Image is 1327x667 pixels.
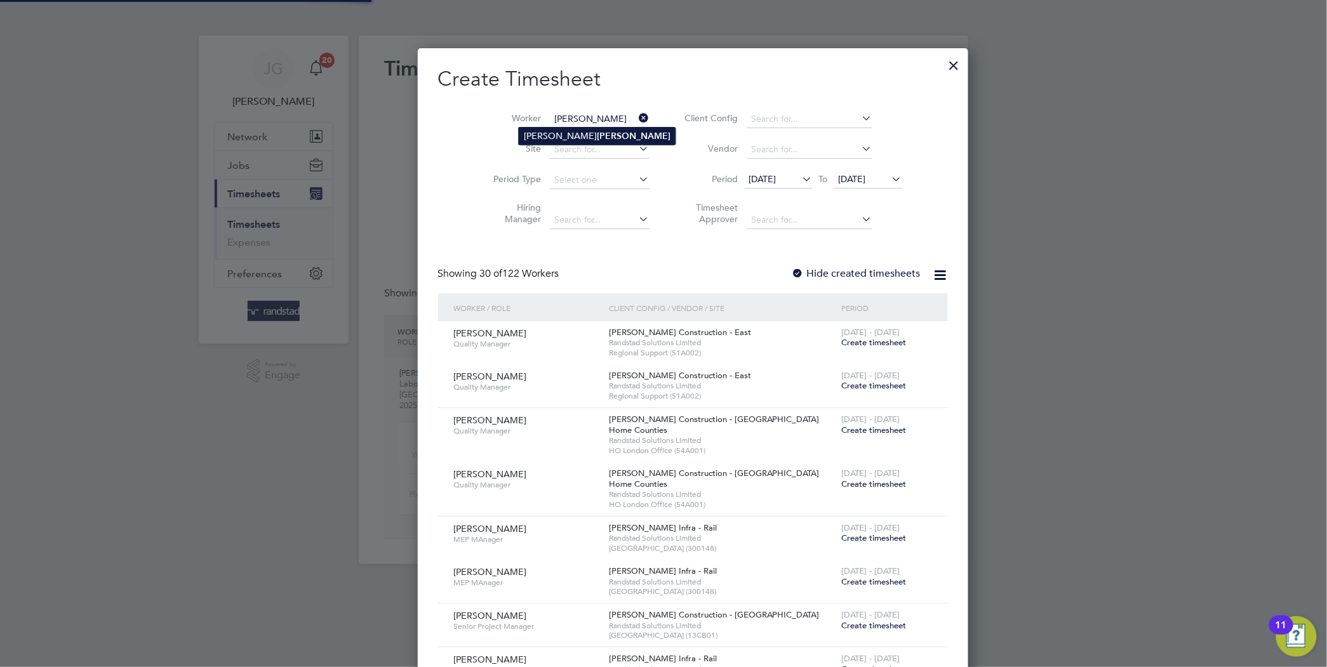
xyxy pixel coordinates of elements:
span: Randstad Solutions Limited [609,435,835,446]
label: Period [681,173,738,185]
span: Quality Manager [454,480,599,490]
input: Select one [550,171,650,189]
span: [PERSON_NAME] Construction - [GEOGRAPHIC_DATA] Home Counties [609,468,820,489]
span: [PERSON_NAME] Infra - Rail [609,653,717,664]
span: Randstad Solutions Limited [609,577,835,587]
span: Randstad Solutions Limited [609,338,835,348]
div: Client Config / Vendor / Site [606,293,838,322]
span: [PERSON_NAME] Infra - Rail [609,565,717,576]
span: HO London Office (54A001) [609,499,835,510]
span: [PERSON_NAME] [454,566,527,578]
span: MEP MAnager [454,534,599,545]
span: Create timesheet [841,425,906,435]
div: Worker / Role [451,293,606,322]
span: [DATE] - [DATE] [841,609,900,620]
span: [PERSON_NAME] [454,468,527,480]
span: [DATE] - [DATE] [841,327,900,338]
span: [PERSON_NAME] [454,327,527,339]
span: [DATE] - [DATE] [841,522,900,533]
div: Showing [438,267,562,281]
span: To [815,171,832,187]
span: [DATE] - [DATE] [841,565,900,576]
span: Randstad Solutions Limited [609,621,835,631]
span: [PERSON_NAME] Construction - East [609,327,751,338]
input: Search for... [747,141,872,159]
label: Hide created timesheets [791,267,920,280]
span: [DATE] [839,173,866,185]
span: Create timesheet [841,337,906,348]
span: Randstad Solutions Limited [609,489,835,499]
span: [DATE] - [DATE] [841,468,900,479]
input: Search for... [747,110,872,128]
span: [GEOGRAPHIC_DATA] (13CB01) [609,630,835,640]
span: Quality Manager [454,426,599,436]
b: [PERSON_NAME] [597,131,670,142]
span: Randstad Solutions Limited [609,533,835,543]
input: Search for... [550,141,650,159]
div: 11 [1276,625,1287,642]
span: Create timesheet [841,532,906,543]
input: Search for... [550,110,650,128]
label: Hiring Manager [484,202,541,225]
span: Create timesheet [841,479,906,489]
label: Site [484,143,541,154]
span: Randstad Solutions Limited [609,381,835,391]
span: [DATE] [749,173,777,185]
span: Senior Project Manager [454,621,599,631]
label: Period Type [484,173,541,185]
label: Client Config [681,112,738,124]
span: Quality Manager [454,339,599,349]
span: [GEOGRAPHIC_DATA] (300148) [609,586,835,597]
label: Vendor [681,143,738,154]
span: [PERSON_NAME] [454,371,527,382]
span: Create timesheet [841,620,906,631]
input: Search for... [550,211,650,229]
span: [PERSON_NAME] Construction - East [609,370,751,381]
input: Search for... [747,211,872,229]
span: 30 of [480,267,503,280]
span: [PERSON_NAME] [454,654,527,665]
span: [DATE] - [DATE] [841,414,900,425]
button: Open Resource Center, 11 new notifications [1276,616,1317,657]
span: 122 Workers [480,267,559,280]
span: [PERSON_NAME] [454,523,527,534]
span: [PERSON_NAME] Construction - [GEOGRAPHIC_DATA] [609,609,820,620]
h2: Create Timesheet [438,66,948,93]
span: [PERSON_NAME] [454,610,527,621]
span: [PERSON_NAME] Construction - [GEOGRAPHIC_DATA] Home Counties [609,414,820,435]
span: HO London Office (54A001) [609,446,835,456]
span: Regional Support (51A002) [609,348,835,358]
span: Create timesheet [841,380,906,391]
span: Regional Support (51A002) [609,391,835,401]
span: [DATE] - [DATE] [841,370,900,381]
li: [PERSON_NAME] [519,128,676,145]
span: [DATE] - [DATE] [841,653,900,664]
span: [GEOGRAPHIC_DATA] (300148) [609,543,835,553]
div: Period [838,293,935,322]
label: Timesheet Approver [681,202,738,225]
span: MEP MAnager [454,578,599,588]
span: [PERSON_NAME] [454,414,527,426]
label: Worker [484,112,541,124]
span: [PERSON_NAME] Infra - Rail [609,522,717,533]
span: Create timesheet [841,576,906,587]
span: Quality Manager [454,382,599,392]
